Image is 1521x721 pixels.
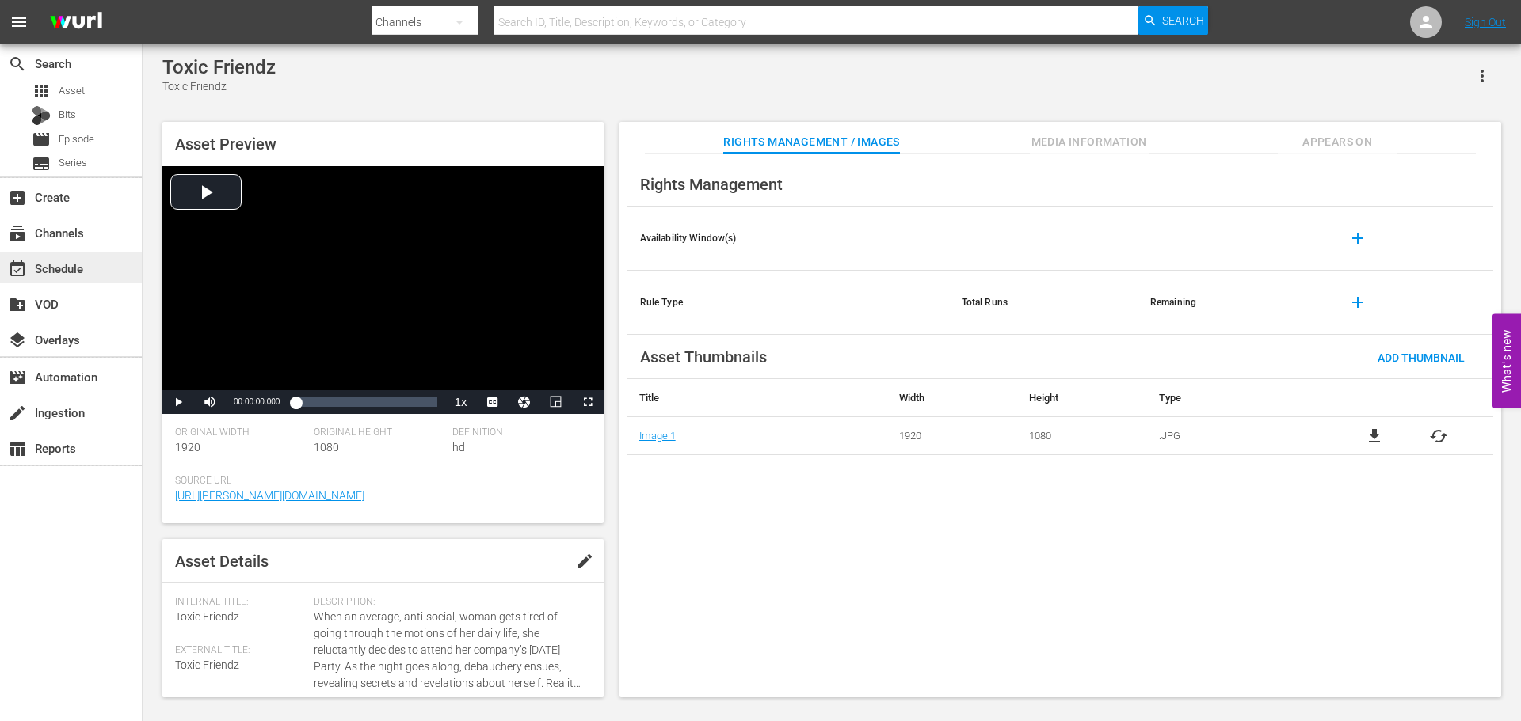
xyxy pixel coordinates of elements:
[1348,229,1367,248] span: add
[175,596,306,609] span: Internal Title:
[162,166,604,414] div: Video Player
[175,475,583,488] span: Source Url
[32,82,51,101] span: Asset
[8,260,27,279] span: Schedule
[640,347,767,366] span: Asset Thumbnails
[59,155,87,171] span: Series
[723,132,899,152] span: Rights Management / Images
[1030,132,1149,152] span: Media Information
[887,417,1017,455] td: 1920
[477,390,509,414] button: Captions
[175,441,200,453] span: 1920
[314,596,583,609] span: Description:
[59,83,85,99] span: Asset
[32,130,51,149] span: Episode
[8,188,27,207] span: Create
[295,397,436,407] div: Progress Bar
[175,427,306,439] span: Original Width
[314,609,583,692] span: When an average, anti-social, woman gets tired of going through the motions of her daily life, sh...
[32,154,51,173] span: Series
[1348,293,1367,312] span: add
[1339,283,1377,321] button: add
[540,390,572,414] button: Picture-in-Picture
[162,390,194,414] button: Play
[314,427,444,439] span: Original Height
[639,430,676,442] a: Image 1
[175,552,269,571] span: Asset Details
[10,13,29,32] span: menu
[452,441,465,453] span: hd
[175,135,276,154] span: Asset Preview
[8,368,27,387] span: Automation
[32,106,51,125] div: Bits
[1147,379,1321,417] th: Type
[1278,132,1397,152] span: Appears On
[234,397,280,406] span: 00:00:00.000
[452,427,583,439] span: Definition
[1365,427,1384,446] a: file_download
[627,379,887,417] th: Title
[314,441,339,453] span: 1080
[445,390,477,414] button: Playback Rate
[38,4,114,41] img: ans4CAIJ8jUAAAAAAAAAAAAAAAAAAAAAAAAgQb4GAAAAAAAAAAAAAAAAAAAAAAAAJMjXAAAAAAAAAAAAAAAAAAAAAAAAgAT5G...
[175,489,364,502] a: [URL][PERSON_NAME][DOMAIN_NAME]
[640,175,783,194] span: Rights Management
[566,542,604,580] button: edit
[627,271,949,335] th: Rule Type
[8,439,27,458] span: Reports
[8,224,27,243] span: Channels
[162,56,276,78] div: Toxic Friendz
[1339,219,1377,257] button: add
[1492,313,1521,408] button: Open Feedback Widget
[1162,6,1204,35] span: Search
[1365,351,1477,364] span: Add Thumbnail
[1017,379,1147,417] th: Height
[1138,271,1326,335] th: Remaining
[8,331,27,350] span: Overlays
[1429,427,1448,446] button: cached
[175,644,306,657] span: External Title:
[59,107,76,123] span: Bits
[8,404,27,423] span: Ingestion
[1365,343,1477,371] button: Add Thumbnail
[509,390,540,414] button: Jump To Time
[575,552,594,571] span: edit
[59,131,94,147] span: Episode
[1147,417,1321,455] td: .JPG
[1138,6,1208,35] button: Search
[1017,417,1147,455] td: 1080
[8,295,27,314] span: VOD
[627,207,949,271] th: Availability Window(s)
[8,55,27,74] span: Search
[175,610,239,623] span: Toxic Friendz
[949,271,1138,335] th: Total Runs
[194,390,226,414] button: Mute
[887,379,1017,417] th: Width
[162,78,276,95] div: Toxic Friendz
[572,390,604,414] button: Fullscreen
[1465,16,1506,28] a: Sign Out
[175,658,239,671] span: Toxic Friendz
